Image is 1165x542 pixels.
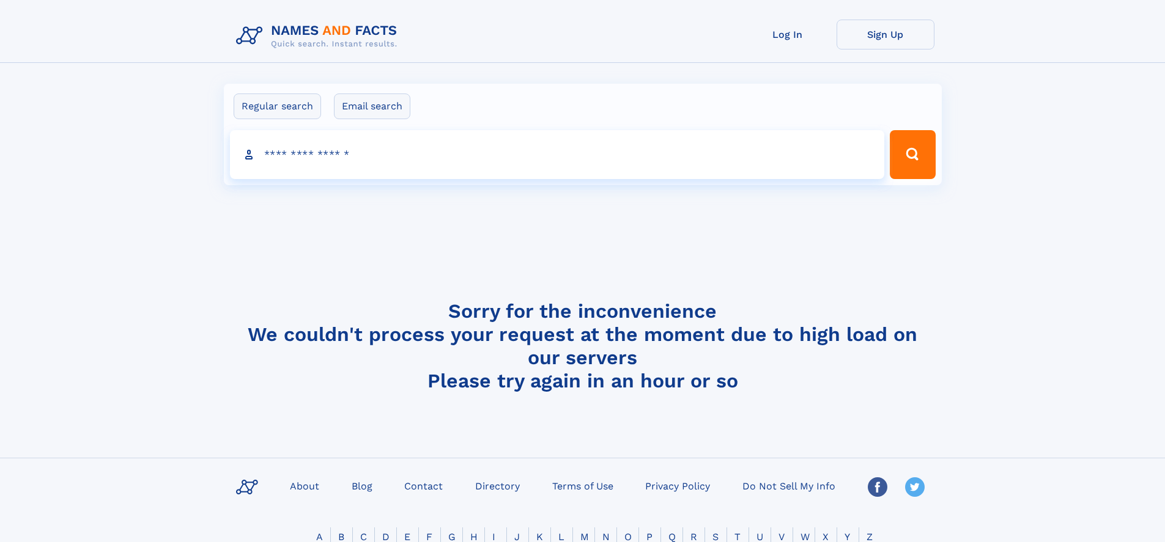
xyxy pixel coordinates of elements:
img: Logo Names and Facts [231,20,407,53]
a: About [285,477,324,494]
label: Email search [334,93,410,119]
a: Directory [470,477,525,494]
h4: Sorry for the inconvenience We couldn't process your request at the moment due to high load on ou... [231,299,934,392]
a: Contact [399,477,448,494]
a: Terms of Use [547,477,618,494]
a: Sign Up [837,20,934,49]
a: Blog [347,477,377,494]
a: Do Not Sell My Info [738,477,840,494]
img: Facebook [868,477,887,497]
label: Regular search [234,93,321,119]
input: search input [230,130,885,179]
a: Log In [739,20,837,49]
button: Search Button [890,130,935,179]
img: Twitter [905,477,925,497]
a: Privacy Policy [640,477,715,494]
